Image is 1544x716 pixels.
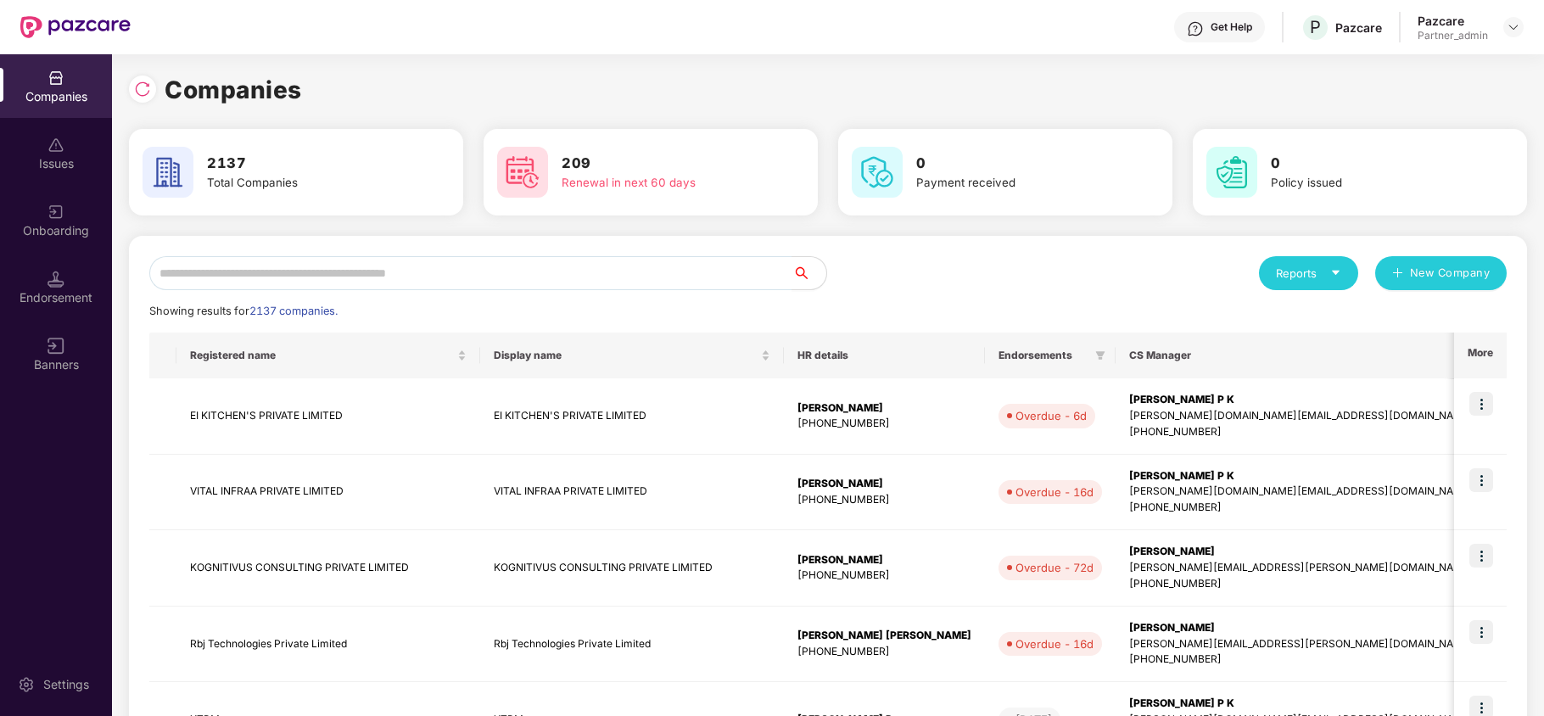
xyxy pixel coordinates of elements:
img: svg+xml;base64,PHN2ZyBpZD0iUmVsb2FkLTMyeDMyIiB4bWxucz0iaHR0cDovL3d3dy53My5vcmcvMjAwMC9zdmciIHdpZH... [134,81,151,98]
div: [PERSON_NAME][EMAIL_ADDRESS][PERSON_NAME][DOMAIN_NAME] [1129,560,1473,576]
td: KOGNITIVUS CONSULTING PRIVATE LIMITED [176,530,480,607]
td: EI KITCHEN'S PRIVATE LIMITED [480,378,784,455]
button: search [792,256,827,290]
div: Settings [38,676,94,693]
div: [PHONE_NUMBER] [1129,576,1473,592]
div: [PHONE_NUMBER] [1129,652,1473,668]
div: [PHONE_NUMBER] [1129,500,1473,516]
td: KOGNITIVUS CONSULTING PRIVATE LIMITED [480,530,784,607]
div: [PERSON_NAME] [PERSON_NAME] [797,628,971,644]
img: New Pazcare Logo [20,16,131,38]
div: [PERSON_NAME][DOMAIN_NAME][EMAIL_ADDRESS][DOMAIN_NAME] [1129,484,1473,500]
span: caret-down [1330,267,1341,278]
div: [PERSON_NAME] [797,552,971,568]
h3: 209 [562,153,762,175]
h3: 2137 [207,153,407,175]
h3: 0 [916,153,1116,175]
div: [PERSON_NAME] [1129,544,1473,560]
th: Display name [480,333,784,378]
th: More [1454,333,1507,378]
span: New Company [1410,265,1491,282]
span: 2137 companies. [249,305,338,317]
div: [PERSON_NAME] [1129,620,1473,636]
div: Overdue - 16d [1015,484,1094,501]
div: [PERSON_NAME][DOMAIN_NAME][EMAIL_ADDRESS][DOMAIN_NAME] [1129,408,1473,424]
div: Get Help [1211,20,1252,34]
span: Display name [494,349,758,362]
div: [PERSON_NAME] [797,400,971,417]
img: svg+xml;base64,PHN2ZyB3aWR0aD0iMTQuNSIgaGVpZ2h0PSIxNC41IiB2aWV3Qm94PSIwIDAgMTYgMTYiIGZpbGw9Im5vbm... [48,271,64,288]
div: Policy issued [1271,174,1471,192]
div: [PHONE_NUMBER] [797,492,971,508]
div: Total Companies [207,174,407,192]
span: Showing results for [149,305,338,317]
th: HR details [784,333,985,378]
td: VITAL INFRAA PRIVATE LIMITED [176,455,480,531]
td: Rbj Technologies Private Limited [480,607,784,683]
td: Rbj Technologies Private Limited [176,607,480,683]
div: [PHONE_NUMBER] [797,568,971,584]
div: Overdue - 16d [1015,635,1094,652]
img: svg+xml;base64,PHN2ZyBpZD0iU2V0dGluZy0yMHgyMCIgeG1sbnM9Imh0dHA6Ly93d3cudzMub3JnLzIwMDAvc3ZnIiB3aW... [18,676,35,693]
div: Payment received [916,174,1116,192]
img: svg+xml;base64,PHN2ZyB3aWR0aD0iMTYiIGhlaWdodD0iMTYiIHZpZXdCb3g9IjAgMCAxNiAxNiIgZmlsbD0ibm9uZSIgeG... [48,338,64,355]
img: svg+xml;base64,PHN2ZyB4bWxucz0iaHR0cDovL3d3dy53My5vcmcvMjAwMC9zdmciIHdpZHRoPSI2MCIgaGVpZ2h0PSI2MC... [1206,147,1257,198]
div: Renewal in next 60 days [562,174,762,192]
th: Registered name [176,333,480,378]
span: P [1310,17,1321,37]
img: icon [1469,468,1493,492]
div: Pazcare [1418,13,1488,29]
div: [PHONE_NUMBER] [797,644,971,660]
div: [PHONE_NUMBER] [797,416,971,432]
img: svg+xml;base64,PHN2ZyB3aWR0aD0iMjAiIGhlaWdodD0iMjAiIHZpZXdCb3g9IjAgMCAyMCAyMCIgZmlsbD0ibm9uZSIgeG... [48,204,64,221]
h3: 0 [1271,153,1471,175]
span: CS Manager [1129,349,1459,362]
div: Overdue - 6d [1015,407,1087,424]
h1: Companies [165,71,302,109]
div: Reports [1276,265,1341,282]
span: Endorsements [999,349,1088,362]
span: plus [1392,267,1403,281]
div: [PERSON_NAME] [797,476,971,492]
img: svg+xml;base64,PHN2ZyBpZD0iSXNzdWVzX2Rpc2FibGVkIiB4bWxucz0iaHR0cDovL3d3dy53My5vcmcvMjAwMC9zdmciIH... [48,137,64,154]
div: Overdue - 72d [1015,559,1094,576]
div: [PERSON_NAME] P K [1129,468,1473,484]
img: svg+xml;base64,PHN2ZyBpZD0iSGVscC0zMngzMiIgeG1sbnM9Imh0dHA6Ly93d3cudzMub3JnLzIwMDAvc3ZnIiB3aWR0aD... [1187,20,1204,37]
span: filter [1095,350,1105,361]
div: Partner_admin [1418,29,1488,42]
img: svg+xml;base64,PHN2ZyB4bWxucz0iaHR0cDovL3d3dy53My5vcmcvMjAwMC9zdmciIHdpZHRoPSI2MCIgaGVpZ2h0PSI2MC... [497,147,548,198]
img: icon [1469,544,1493,568]
span: Registered name [190,349,454,362]
div: Pazcare [1335,20,1382,36]
div: [PERSON_NAME] P K [1129,696,1473,712]
img: svg+xml;base64,PHN2ZyB4bWxucz0iaHR0cDovL3d3dy53My5vcmcvMjAwMC9zdmciIHdpZHRoPSI2MCIgaGVpZ2h0PSI2MC... [852,147,903,198]
img: svg+xml;base64,PHN2ZyB4bWxucz0iaHR0cDovL3d3dy53My5vcmcvMjAwMC9zdmciIHdpZHRoPSI2MCIgaGVpZ2h0PSI2MC... [143,147,193,198]
img: svg+xml;base64,PHN2ZyBpZD0iRHJvcGRvd24tMzJ4MzIiIHhtbG5zPSJodHRwOi8vd3d3LnczLm9yZy8yMDAwL3N2ZyIgd2... [1507,20,1520,34]
img: icon [1469,392,1493,416]
img: icon [1469,620,1493,644]
td: VITAL INFRAA PRIVATE LIMITED [480,455,784,531]
span: filter [1092,345,1109,366]
img: svg+xml;base64,PHN2ZyBpZD0iQ29tcGFuaWVzIiB4bWxucz0iaHR0cDovL3d3dy53My5vcmcvMjAwMC9zdmciIHdpZHRoPS... [48,70,64,87]
div: [PERSON_NAME] P K [1129,392,1473,408]
button: plusNew Company [1375,256,1507,290]
td: EI KITCHEN'S PRIVATE LIMITED [176,378,480,455]
div: [PERSON_NAME][EMAIL_ADDRESS][PERSON_NAME][DOMAIN_NAME] [1129,636,1473,652]
div: [PHONE_NUMBER] [1129,424,1473,440]
span: search [792,266,826,280]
